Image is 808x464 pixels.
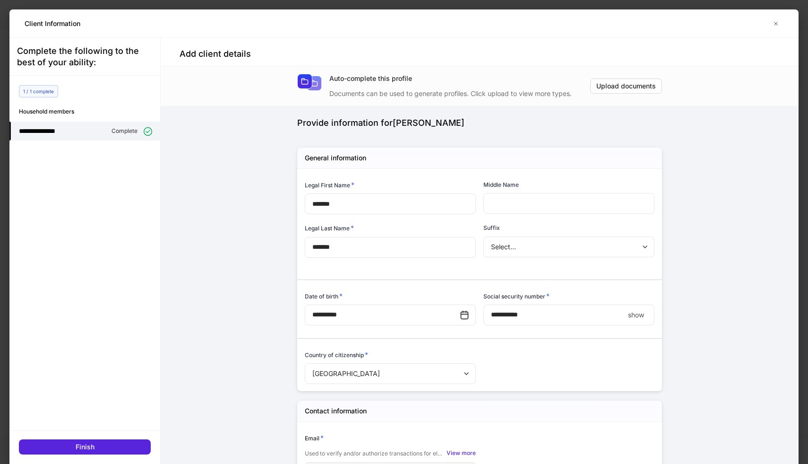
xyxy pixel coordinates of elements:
[305,291,343,301] h6: Date of birth
[305,350,368,359] h6: Country of citizenship
[76,442,95,452] div: Finish
[19,107,160,116] h6: Household members
[483,291,550,301] h6: Social security number
[447,448,476,458] button: View more
[305,450,445,457] span: Used to verify and/or authorize transactions for electronic delivery.
[483,180,519,189] h6: Middle Name
[19,439,151,455] button: Finish
[112,127,138,135] p: Complete
[596,81,656,91] div: Upload documents
[305,406,367,416] h5: Contact information
[329,83,590,98] div: Documents can be used to generate profiles. Click upload to view more types.
[590,79,662,94] button: Upload documents
[180,48,251,60] h4: Add client details
[305,363,475,384] div: [GEOGRAPHIC_DATA]
[305,223,354,233] h6: Legal Last Name
[19,85,58,97] div: 1 / 1 complete
[628,310,644,320] p: show
[329,74,590,83] div: Auto-complete this profile
[483,236,654,257] div: Select...
[305,433,476,443] div: Email
[297,117,662,129] div: Provide information for [PERSON_NAME]
[17,45,153,68] div: Complete the following to the best of your ability:
[25,19,80,28] h5: Client Information
[305,153,366,163] h5: General information
[305,180,354,190] h6: Legal First Name
[483,223,500,232] h6: Suffix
